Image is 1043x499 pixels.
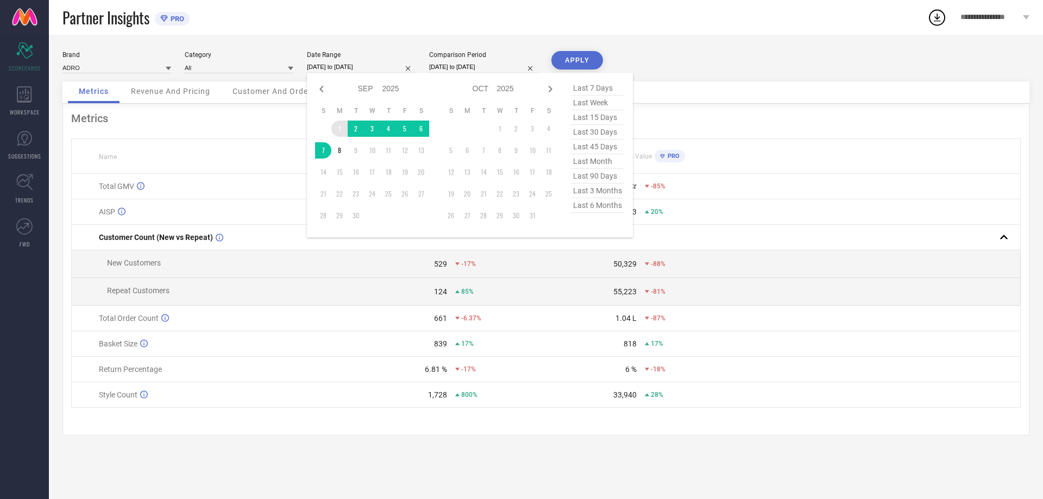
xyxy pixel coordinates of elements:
td: Fri Oct 17 2025 [524,164,541,180]
span: Total Order Count [99,314,159,323]
td: Wed Sep 24 2025 [364,186,380,202]
div: 55,223 [613,287,637,296]
span: -6.37% [461,314,481,322]
div: Comparison Period [429,51,538,59]
td: Thu Oct 02 2025 [508,121,524,137]
td: Wed Oct 22 2025 [492,186,508,202]
td: Sat Sep 27 2025 [413,186,429,202]
span: PRO [665,153,680,160]
td: Mon Oct 06 2025 [459,142,475,159]
span: PRO [168,15,184,23]
div: Brand [62,51,171,59]
td: Wed Sep 17 2025 [364,164,380,180]
td: Thu Sep 04 2025 [380,121,397,137]
div: Category [185,51,293,59]
td: Thu Oct 23 2025 [508,186,524,202]
td: Tue Sep 09 2025 [348,142,364,159]
span: 28% [651,391,663,399]
td: Sat Oct 25 2025 [541,186,557,202]
span: -17% [461,365,476,373]
span: Metrics [79,87,109,96]
th: Sunday [443,106,459,115]
span: last month [570,154,625,169]
th: Saturday [541,106,557,115]
span: 20% [651,208,663,216]
span: 800% [461,391,477,399]
td: Mon Sep 22 2025 [331,186,348,202]
td: Thu Oct 09 2025 [508,142,524,159]
td: Sat Sep 13 2025 [413,142,429,159]
th: Wednesday [492,106,508,115]
div: 33,940 [613,390,637,399]
td: Mon Sep 15 2025 [331,164,348,180]
span: SCORECARDS [9,64,41,72]
th: Thursday [380,106,397,115]
span: last 15 days [570,110,625,125]
div: 661 [434,314,447,323]
td: Fri Oct 24 2025 [524,186,541,202]
td: Wed Sep 10 2025 [364,142,380,159]
span: Revenue And Pricing [131,87,210,96]
div: 818 [624,339,637,348]
th: Tuesday [475,106,492,115]
th: Monday [459,106,475,115]
td: Sun Sep 07 2025 [315,142,331,159]
span: -88% [651,260,665,268]
span: Total GMV [99,182,134,191]
td: Sat Sep 06 2025 [413,121,429,137]
td: Fri Sep 26 2025 [397,186,413,202]
span: Return Percentage [99,365,162,374]
span: WORKSPACE [10,108,40,116]
td: Tue Oct 07 2025 [475,142,492,159]
span: 85% [461,288,474,295]
td: Thu Oct 30 2025 [508,207,524,224]
td: Mon Oct 20 2025 [459,186,475,202]
div: Previous month [315,83,328,96]
span: TRENDS [15,196,34,204]
div: 124 [434,287,447,296]
div: 50,329 [613,260,637,268]
span: -17% [461,260,476,268]
td: Fri Oct 10 2025 [524,142,541,159]
td: Fri Sep 19 2025 [397,164,413,180]
th: Sunday [315,106,331,115]
td: Wed Oct 15 2025 [492,164,508,180]
span: FWD [20,240,30,248]
div: 529 [434,260,447,268]
span: last 7 days [570,81,625,96]
td: Sun Oct 05 2025 [443,142,459,159]
td: Sun Sep 28 2025 [315,207,331,224]
td: Thu Sep 18 2025 [380,164,397,180]
td: Sun Sep 14 2025 [315,164,331,180]
span: New Customers [107,258,161,267]
td: Wed Oct 01 2025 [492,121,508,137]
span: Repeat Customers [107,286,169,295]
span: AISP [99,207,115,216]
td: Wed Oct 08 2025 [492,142,508,159]
td: Tue Sep 30 2025 [348,207,364,224]
span: last 6 months [570,198,625,213]
div: Date Range [307,51,416,59]
span: last 30 days [570,125,625,140]
td: Thu Sep 11 2025 [380,142,397,159]
td: Tue Oct 14 2025 [475,164,492,180]
div: 839 [434,339,447,348]
td: Sat Oct 11 2025 [541,142,557,159]
td: Thu Oct 16 2025 [508,164,524,180]
button: APPLY [551,51,603,70]
td: Mon Oct 13 2025 [459,164,475,180]
span: -81% [651,288,665,295]
td: Sun Oct 26 2025 [443,207,459,224]
th: Thursday [508,106,524,115]
td: Sat Oct 18 2025 [541,164,557,180]
td: Fri Oct 03 2025 [524,121,541,137]
td: Tue Sep 23 2025 [348,186,364,202]
td: Mon Oct 27 2025 [459,207,475,224]
td: Fri Sep 12 2025 [397,142,413,159]
span: last 45 days [570,140,625,154]
th: Saturday [413,106,429,115]
td: Mon Sep 29 2025 [331,207,348,224]
div: 1.04 L [615,314,637,323]
span: -87% [651,314,665,322]
span: SUGGESTIONS [8,152,41,160]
